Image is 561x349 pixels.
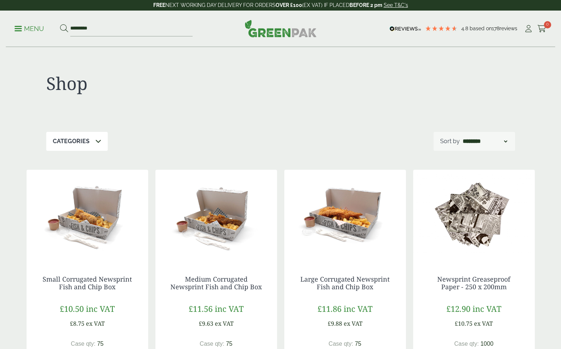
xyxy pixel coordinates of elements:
[86,319,105,328] span: ex VAT
[43,275,132,291] a: Small Corrugated Newsprint Fish and Chip Box
[461,26,470,31] span: 4.8
[355,341,362,347] span: 75
[86,303,115,314] span: inc VAT
[15,24,44,32] a: Menu
[70,319,84,328] span: £8.75
[153,2,165,8] strong: FREE
[474,319,493,328] span: ex VAT
[481,341,494,347] span: 1000
[284,170,406,261] img: Large - Corrugated Newsprint Fish & Chips Box with Food Variant 1
[46,73,281,94] h1: Shop
[492,26,499,31] span: 178
[71,341,96,347] span: Case qty:
[454,341,479,347] span: Case qty:
[544,21,551,28] span: 0
[328,319,342,328] span: £9.88
[455,319,473,328] span: £10.75
[344,319,363,328] span: ex VAT
[97,341,104,347] span: 75
[215,303,244,314] span: inc VAT
[537,23,546,34] a: 0
[300,275,390,291] a: Large Corrugated Newsprint Fish and Chip Box
[215,319,234,328] span: ex VAT
[461,137,509,146] select: Shop order
[60,303,84,314] span: £10.50
[537,25,546,32] i: Cart
[440,137,460,146] p: Sort by
[317,303,341,314] span: £11.86
[226,341,233,347] span: 75
[53,137,90,146] p: Categories
[155,170,277,261] img: Medium - Corrugated Newsprint Fish & Chips Box with Food Variant 2
[425,25,458,32] div: 4.78 Stars
[200,341,225,347] span: Case qty:
[499,26,517,31] span: reviews
[390,26,421,31] img: REVIEWS.io
[446,303,470,314] span: £12.90
[473,303,501,314] span: inc VAT
[245,20,317,37] img: GreenPak Supplies
[524,25,533,32] i: My Account
[27,170,148,261] img: Small - Corrugated Newsprint Fish & Chips Box with Food Variant 1
[384,2,408,8] a: See T&C's
[349,2,382,8] strong: BEFORE 2 pm
[189,303,213,314] span: £11.56
[437,275,510,291] a: Newsprint Greaseproof Paper - 250 x 200mm
[15,24,44,33] p: Menu
[170,275,262,291] a: Medium Corrugated Newsprint Fish and Chip Box
[276,2,302,8] strong: OVER £100
[413,170,535,261] img: Newsprint Greaseproof Paper - 250 x 200mm-0
[199,319,213,328] span: £9.63
[344,303,372,314] span: inc VAT
[470,26,492,31] span: Based on
[329,341,353,347] span: Case qty:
